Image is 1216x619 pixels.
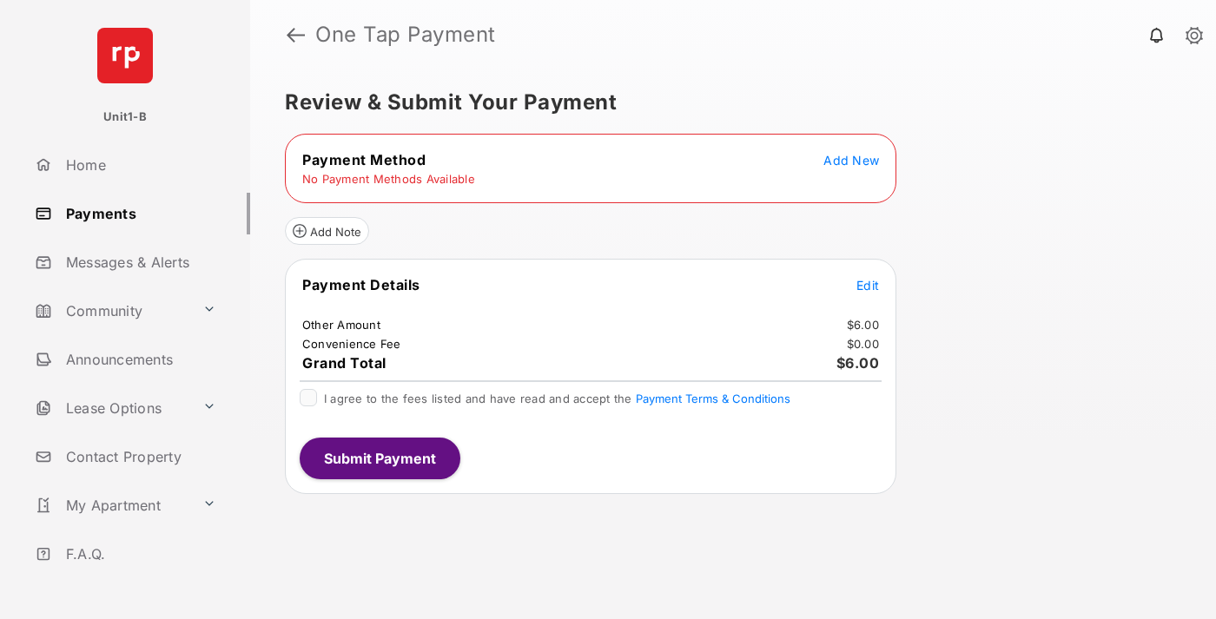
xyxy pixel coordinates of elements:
[302,354,387,372] span: Grand Total
[315,24,496,45] strong: One Tap Payment
[28,387,195,429] a: Lease Options
[856,278,879,293] span: Edit
[285,217,369,245] button: Add Note
[28,144,250,186] a: Home
[301,336,402,352] td: Convenience Fee
[28,533,250,575] a: F.A.Q.
[836,354,880,372] span: $6.00
[97,28,153,83] img: svg+xml;base64,PHN2ZyB4bWxucz0iaHR0cDovL3d3dy53My5vcmcvMjAwMC9zdmciIHdpZHRoPSI2NCIgaGVpZ2h0PSI2NC...
[28,436,250,477] a: Contact Property
[324,392,790,405] span: I agree to the fees listed and have read and accept the
[300,438,460,479] button: Submit Payment
[285,92,1167,113] h5: Review & Submit Your Payment
[823,153,879,168] span: Add New
[636,392,790,405] button: I agree to the fees listed and have read and accept the
[301,171,476,187] td: No Payment Methods Available
[846,317,880,333] td: $6.00
[103,109,147,126] p: Unit1-B
[846,336,880,352] td: $0.00
[28,484,195,526] a: My Apartment
[28,339,250,380] a: Announcements
[301,317,381,333] td: Other Amount
[302,276,420,293] span: Payment Details
[856,276,879,293] button: Edit
[28,193,250,234] a: Payments
[302,151,426,168] span: Payment Method
[28,290,195,332] a: Community
[823,151,879,168] button: Add New
[28,241,250,283] a: Messages & Alerts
